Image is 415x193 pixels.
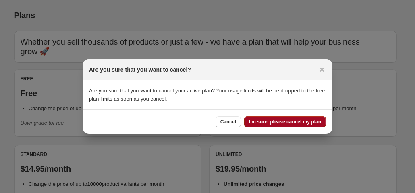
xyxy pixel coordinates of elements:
[220,119,236,125] span: Cancel
[249,119,321,125] span: I'm sure, please cancel my plan
[216,116,241,127] button: Cancel
[316,64,328,75] button: Close
[89,87,326,103] p: Are you sure that you want to cancel your active plan? Your usage limits will be be dropped to th...
[89,66,191,74] h2: Are you sure that you want to cancel?
[244,116,326,127] button: I'm sure, please cancel my plan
